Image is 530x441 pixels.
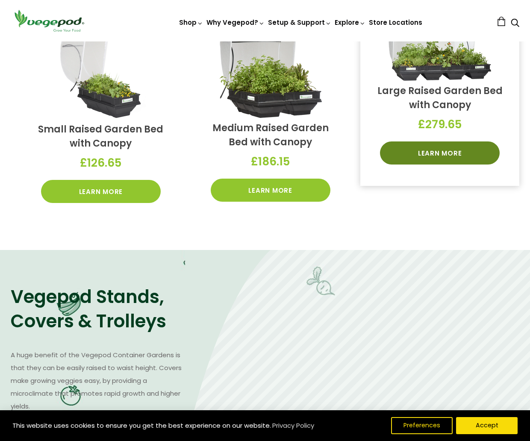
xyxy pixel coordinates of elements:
p: A huge benefit of the Vegepod Container Gardens is that they can be easily raised to waist height... [11,349,185,413]
a: Learn More [41,180,161,203]
a: Shop [179,18,203,27]
img: Small Raised Garden Bed with Canopy [52,17,150,119]
span: This website uses cookies to ensure you get the best experience on our website. [12,421,271,430]
button: Preferences [391,417,453,434]
a: Learn More [211,179,330,202]
a: Store Locations [369,18,422,27]
div: £126.65 [34,150,168,176]
div: £279.65 [373,112,506,137]
a: Search [511,19,519,28]
button: Accept [456,417,518,434]
a: Explore [335,18,365,27]
h2: Vegepod Stands, Covers & Trolleys [11,285,185,333]
a: Large Raised Garden Bed with Canopy [377,84,503,112]
div: £186.15 [204,149,337,174]
img: Medium Raised Garden Bed with Canopy [219,17,322,118]
img: Large Raised Garden Bed with Canopy [389,17,491,81]
a: Small Raised Garden Bed with Canopy [38,123,163,150]
a: Why Vegepod? [206,18,265,27]
a: Medium Raised Garden Bed with Canopy [212,121,329,149]
img: Vegepod [11,9,88,33]
a: Setup & Support [268,18,331,27]
a: Privacy Policy (opens in a new tab) [271,418,315,433]
a: Learn More [380,141,500,165]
